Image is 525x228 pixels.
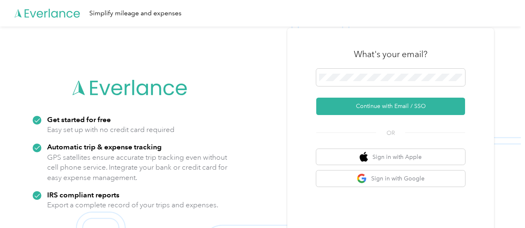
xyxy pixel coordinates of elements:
p: Export a complete record of your trips and expenses. [47,200,218,210]
strong: Automatic trip & expense tracking [47,142,162,151]
h3: What's your email? [354,48,427,60]
img: apple logo [360,152,368,162]
img: google logo [357,173,367,184]
div: Simplify mileage and expenses [89,8,181,19]
strong: Get started for free [47,115,111,124]
span: OR [376,129,405,137]
button: apple logoSign in with Apple [316,149,465,165]
strong: IRS compliant reports [47,190,119,199]
button: google logoSign in with Google [316,170,465,187]
button: Continue with Email / SSO [316,98,465,115]
p: GPS satellites ensure accurate trip tracking even without cell phone service. Integrate your bank... [47,152,228,183]
p: Easy set up with no credit card required [47,125,174,135]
